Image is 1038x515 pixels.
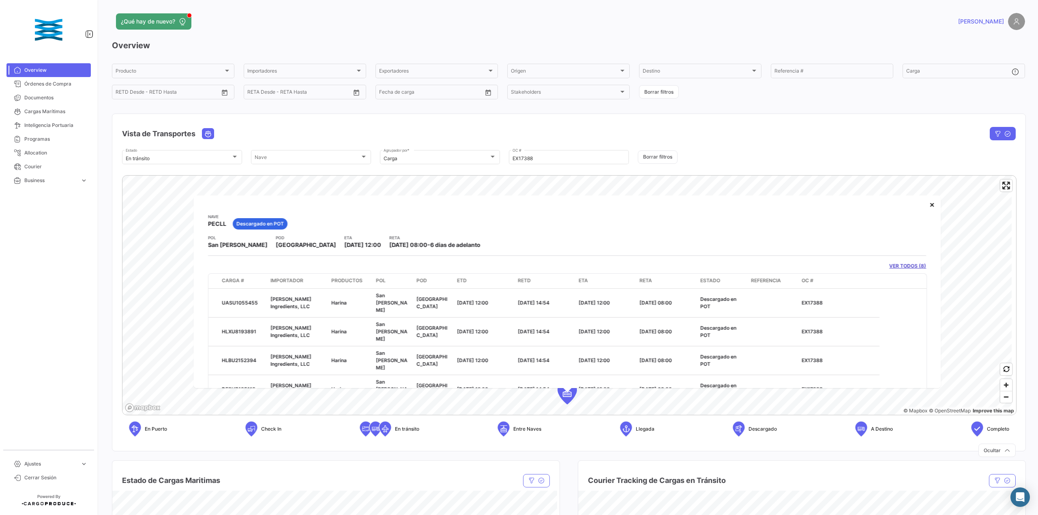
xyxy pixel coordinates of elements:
h4: Vista de Transportes [122,128,195,139]
span: Llegada [636,425,654,433]
a: Courier [6,160,91,174]
span: Documentos [24,94,88,101]
span: [GEOGRAPHIC_DATA] [416,325,447,338]
span: Allocation [24,149,88,157]
span: Referencia [751,277,781,284]
span: [DATE] 12:00 [579,357,610,363]
span: [PERSON_NAME] Ingredients, LLC [270,325,311,338]
span: [PERSON_NAME] Ingredients, LLC [270,382,311,396]
button: Enter fullscreen [1000,180,1012,191]
span: Harina [331,386,347,392]
span: [DATE] 12:00 [457,300,488,306]
span: San [PERSON_NAME] [208,241,268,249]
span: Exportadores [379,69,487,75]
span: Programas [24,135,88,143]
button: Ocultar [978,444,1016,457]
span: Importador [270,277,303,284]
span: [PERSON_NAME] [958,17,1004,26]
div: HLBU2152394 [222,357,264,364]
a: Cargas Marítimas [6,105,91,118]
span: POL [376,277,386,284]
p: EX17388 [802,386,876,393]
h3: Overview [112,40,1025,51]
span: Descargado en POT [700,354,736,367]
img: placeholder-user.png [1008,13,1025,30]
button: Zoom out [1000,391,1012,403]
datatable-header-cell: RETA [636,274,697,288]
app-card-info-title: POL [208,234,268,241]
button: Zoom in [1000,379,1012,391]
span: San [PERSON_NAME] [376,350,407,371]
a: Mapbox [903,408,927,414]
button: Open calendar [219,86,231,99]
span: [GEOGRAPHIC_DATA] [416,354,447,367]
div: HLXU8193891 [222,328,264,335]
span: Entre Naves [513,425,541,433]
span: [DATE] 14:54 [518,300,549,306]
span: [DATE] 08:00 [639,357,672,363]
span: San [PERSON_NAME] [376,379,407,399]
span: Descargado en POT [700,382,736,396]
span: - [427,241,430,248]
p: EX17388 [802,299,876,307]
span: Importadores [247,69,355,75]
button: Borrar filtros [639,85,679,99]
h4: Courier Tracking de Cargas en Tránsito [588,475,726,486]
span: Producto [116,69,223,75]
span: [DATE] 14:54 [518,386,549,392]
span: Overview [24,67,88,74]
span: Carga # [222,277,244,284]
a: Órdenes de Compra [6,77,91,91]
span: [DATE] 12:00 [457,386,488,392]
span: Nave [255,156,360,161]
span: Cargas Marítimas [24,108,88,115]
img: customer_38.png [28,10,69,50]
span: Cerrar Sesión [24,474,88,481]
span: San [PERSON_NAME] [376,321,407,342]
datatable-header-cell: ETD [454,274,515,288]
span: [DATE] 12:00 [457,328,488,335]
span: 6 dias de adelanto [430,241,480,248]
button: Open calendar [482,86,494,99]
a: Allocation [6,146,91,160]
span: Check In [261,425,281,433]
a: OpenStreetMap [929,408,971,414]
span: Descargado en POT [700,325,736,338]
span: Stakeholders [511,90,619,96]
a: Overview [6,63,91,77]
datatable-header-cell: Estado [697,274,748,288]
datatable-header-cell: Carga # [219,274,267,288]
span: [PERSON_NAME] Ingredients, LLC [270,354,311,367]
span: [DATE] 08:00 [639,328,672,335]
span: [DATE] 12:00 [579,300,610,306]
span: Inteligencia Portuaria [24,122,88,129]
span: San [PERSON_NAME] [376,292,407,313]
p: EX17388 [802,328,876,335]
span: En Puerto [145,425,167,433]
span: Descargado en POT [700,296,736,309]
span: ETA [579,277,588,284]
span: [GEOGRAPHIC_DATA] [276,241,336,249]
app-card-info-title: POD [276,234,336,241]
input: Hasta [268,90,317,96]
div: DFSU7485118 [222,386,264,393]
a: Inteligencia Portuaria [6,118,91,132]
span: Destino [643,69,751,75]
a: Documentos [6,91,91,105]
span: POD [416,277,427,284]
datatable-header-cell: Productos [328,274,373,288]
span: [DATE] 08:00 [639,386,672,392]
span: Harina [331,300,347,306]
span: PECLL [208,220,226,228]
input: Hasta [399,90,449,96]
span: Completo [987,425,1009,433]
input: Hasta [136,90,186,96]
span: OC # [802,277,813,284]
span: [DATE] 14:54 [518,328,549,335]
a: Programas [6,132,91,146]
span: A Destino [871,425,893,433]
input: Desde [116,90,130,96]
datatable-header-cell: RETD [515,274,575,288]
span: [DATE] 12:00 [579,328,610,335]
